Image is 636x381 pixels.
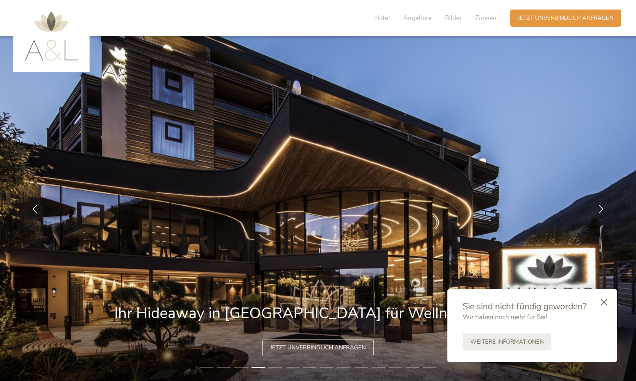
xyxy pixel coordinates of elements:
[463,301,586,312] span: Sie sind nicht fündig geworden?
[374,14,390,22] span: Hotel
[518,14,614,22] span: Jetzt unverbindlich anfragen
[463,333,551,351] a: Weitere Informationen
[270,344,366,352] span: Jetzt unverbindlich anfragen
[445,14,462,22] span: Bilder
[470,338,544,346] span: Weitere Informationen
[403,14,432,22] span: Angebote
[25,11,78,61] img: AMONTI & LUNARIS Wellnessresort
[463,313,547,322] span: Wir haben noch mehr für Sie!
[475,14,497,22] span: Zimmer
